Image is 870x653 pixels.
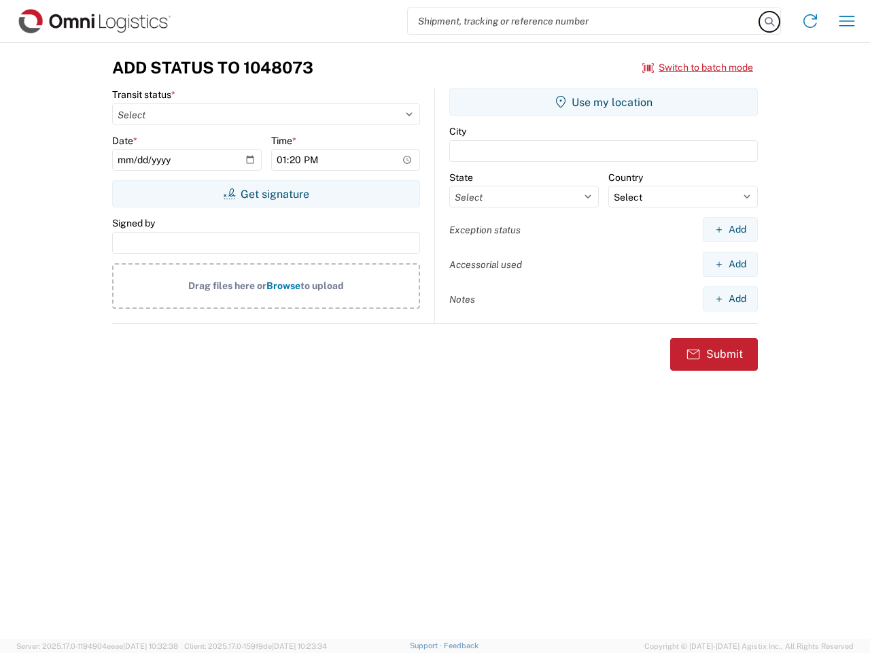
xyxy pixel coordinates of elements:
[449,171,473,184] label: State
[703,286,758,312] button: Add
[123,642,178,650] span: [DATE] 10:32:38
[112,58,313,78] h3: Add Status to 1048073
[112,180,420,207] button: Get signature
[112,88,175,101] label: Transit status
[670,338,758,371] button: Submit
[300,280,344,291] span: to upload
[449,293,475,305] label: Notes
[184,642,327,650] span: Client: 2025.17.0-159f9de
[449,224,521,236] label: Exception status
[449,258,522,271] label: Accessorial used
[16,642,178,650] span: Server: 2025.17.0-1194904eeae
[410,641,444,650] a: Support
[112,217,155,229] label: Signed by
[608,171,643,184] label: Country
[272,642,327,650] span: [DATE] 10:23:34
[703,217,758,242] button: Add
[112,135,137,147] label: Date
[408,8,760,34] input: Shipment, tracking or reference number
[266,280,300,291] span: Browse
[188,280,266,291] span: Drag files here or
[703,252,758,277] button: Add
[449,88,758,116] button: Use my location
[642,56,753,79] button: Switch to batch mode
[449,125,466,137] label: City
[271,135,296,147] label: Time
[444,641,478,650] a: Feedback
[644,640,854,652] span: Copyright © [DATE]-[DATE] Agistix Inc., All Rights Reserved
